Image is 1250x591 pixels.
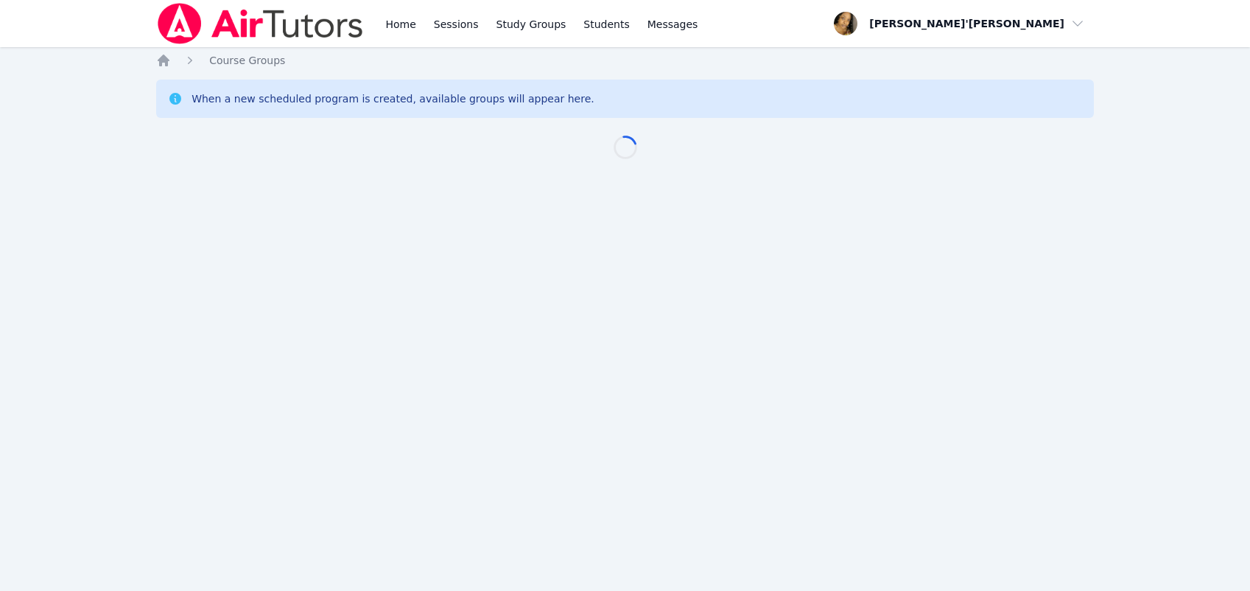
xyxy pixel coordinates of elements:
[156,53,1094,68] nav: Breadcrumb
[156,3,365,44] img: Air Tutors
[192,91,594,106] div: When a new scheduled program is created, available groups will appear here.
[647,17,698,32] span: Messages
[209,55,285,66] span: Course Groups
[209,53,285,68] a: Course Groups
